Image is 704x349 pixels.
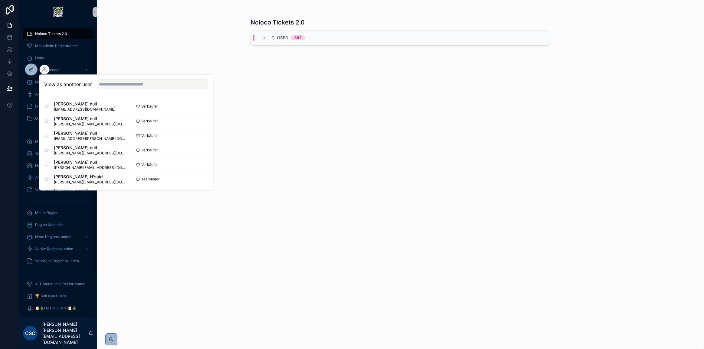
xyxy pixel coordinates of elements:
span: Verkäufer [141,133,158,138]
a: Neue Teamkunden [23,160,93,171]
span: Verlorene Regionskunden [35,259,79,263]
span: [PERSON_NAME] null [54,130,126,136]
span: [PERSON_NAME] null [54,145,126,151]
a: Monatliche Performance [23,40,93,51]
span: [PERSON_NAME][EMAIL_ADDRESS][DOMAIN_NAME] [54,180,126,185]
span: Verkäufer [141,162,158,167]
a: Aktive Regionskunden [23,244,93,254]
a: Unterlagen [23,113,93,124]
span: [PERSON_NAME] H'sairi [54,174,126,180]
a: Meine Region [23,207,93,218]
span: [EMAIL_ADDRESS][PERSON_NAME][DOMAIN_NAME] [54,136,126,141]
span: Aktive Teamkunden [35,175,69,180]
div: 382 [294,35,301,40]
a: Team Kalender [23,148,93,159]
a: Aktive Kunden [23,89,93,100]
span: Mein Team [35,139,54,144]
a: Home [23,53,93,63]
div: scrollable content [19,24,97,318]
span: Teamleiter [141,177,160,182]
span: Verlorene Teamkunden [35,187,75,192]
a: 🎅🎄Ho Ho Hustle 🎅🎄 [23,303,93,314]
span: 🎅🎄Ho Ho Hustle 🎅🎄 [35,306,77,311]
span: [EMAIL_ADDRESS][DOMAIN_NAME] [54,107,115,112]
a: 🏆 Self Gen Hustle [23,291,93,302]
span: Verkäufer [141,104,158,109]
span: [PERSON_NAME] null [54,159,126,165]
span: Verkäufer [141,148,158,153]
a: Neue Regionskunden [23,231,93,242]
span: 🏆 Self Gen Hustle [35,294,67,299]
a: Verlorene Teamkunden [23,184,93,195]
a: Noloco Tickets 2.0 [23,28,93,39]
span: Closed [271,35,288,41]
a: Region Kalender [23,219,93,230]
span: Verkäufer [141,119,158,124]
span: [PERSON_NAME][EMAIL_ADDRESS][DOMAIN_NAME] [54,165,126,170]
img: App logo [53,7,63,17]
span: Home [35,56,45,60]
span: Neue Kunden [35,80,58,85]
span: [PERSON_NAME] null [54,116,126,122]
h1: Noloco Tickets 2.0 [250,18,305,27]
span: CSc [25,330,35,337]
span: Meine Region [35,210,58,215]
h2: View as another user [44,81,92,88]
span: Neue Regionskunden [35,234,71,239]
p: [PERSON_NAME] [PERSON_NAME][EMAIL_ADDRESS][DOMAIN_NAME] [42,321,88,345]
a: ALT Monatliche Performance [23,279,93,289]
span: Aktive Regionskunden [35,247,73,251]
a: Mein Team [23,136,93,147]
span: Neue Teamkunden [35,163,67,168]
a: [PERSON_NAME] [23,101,93,112]
span: ALT Monatliche Performance [35,282,85,286]
a: Aktive Teamkunden [23,172,93,183]
span: Region Kalender [35,222,63,227]
a: Mein Kalender [23,65,93,76]
span: [PERSON_NAME][EMAIL_ADDRESS][DOMAIN_NAME] [54,122,126,127]
span: Aktive Kunden [35,92,60,97]
span: [PERSON_NAME] [54,188,126,194]
span: [PERSON_NAME] [35,104,64,109]
span: [PERSON_NAME][EMAIL_ADDRESS][DOMAIN_NAME] [54,151,126,156]
a: Verlorene Regionskunden [23,256,93,267]
span: [PERSON_NAME] null [54,101,115,107]
span: Monatliche Performance [35,44,78,48]
a: Neue Kunden [23,77,93,88]
span: Noloco Tickets 2.0 [35,31,67,36]
span: Team Kalender [35,151,61,156]
span: Unterlagen [35,116,54,121]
